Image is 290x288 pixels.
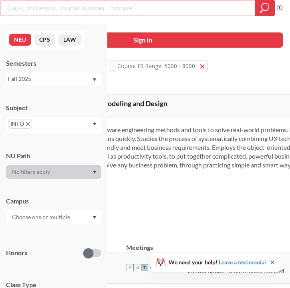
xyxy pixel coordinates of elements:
[6,151,101,160] div: NU Path
[8,212,75,222] input: Choose one or multiple
[169,260,266,265] span: We need your help!
[8,75,92,83] div: Fall 2025
[6,248,27,258] p: Honors
[2,32,283,48] button: Sign In
[93,216,97,219] svg: Dropdown arrow
[6,73,101,85] div: Fall 2025Dropdown arrow
[6,117,101,133] div: INFOX to remove pillDropdown arrow
[260,2,270,14] svg: magnifying glass
[8,119,32,129] span: INFOX to remove pill
[148,264,155,271] span: W
[93,78,97,81] svg: Dropdown arrow
[9,34,31,46] button: NEU
[6,1,249,15] input: Class, professor, course number, "phrase"
[117,62,195,70] span: Course ID Range: 5000 - 8000
[6,210,101,224] div: Dropdown arrow
[141,264,148,271] span: T
[6,103,101,112] div: Subject
[26,122,30,126] svg: X to remove pill
[113,60,208,72] button: Course ID Range: 5000 - 8000
[127,264,134,271] span: S
[219,259,266,266] a: Leave a testimonial
[93,171,97,174] svg: Dropdown arrow
[6,165,101,179] div: Dropdown arrow
[34,34,55,46] button: CPS
[93,123,97,126] svg: Dropdown arrow
[6,59,101,68] div: Semesters
[58,34,81,46] button: LAW
[134,264,141,271] span: M
[6,197,101,205] div: Campus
